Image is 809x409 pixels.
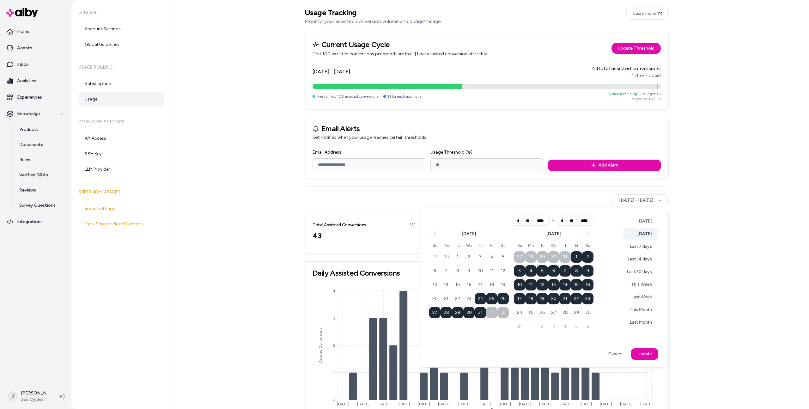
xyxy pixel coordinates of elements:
[559,279,571,290] button: 14
[582,251,593,263] button: 2
[571,251,582,263] button: 1
[575,217,577,224] span: /
[631,348,658,360] button: Update
[559,321,571,332] button: 4
[441,279,452,290] button: 14
[583,229,592,238] button: Go to next month
[582,279,593,290] button: 16
[462,231,476,237] div: [DATE]
[548,265,559,277] button: 6
[452,307,463,318] button: 29
[497,242,509,249] th: Saturday
[548,279,559,290] button: 13
[429,251,441,263] button: 29
[582,293,593,304] button: 23
[486,279,497,290] button: 18
[582,265,593,277] button: 9
[623,216,658,227] button: [DATE]
[525,279,537,290] button: 11
[552,216,554,226] div: -
[525,242,537,249] th: Monday
[559,242,571,249] th: Thursday
[571,265,582,277] button: 8
[441,307,452,318] button: 28
[497,307,509,318] button: 2
[497,265,509,277] button: 12
[514,242,525,249] th: Sunday
[522,217,523,224] span: /
[452,251,463,263] button: 1
[441,293,452,304] button: 21
[486,307,497,318] button: 1
[429,293,441,304] button: 20
[548,242,559,249] th: Wednesday
[546,231,561,237] div: [DATE]
[429,265,441,277] button: 6
[497,293,509,304] button: 26
[514,279,525,290] button: 10
[571,307,582,318] button: 29
[525,307,537,318] button: 25
[571,242,582,249] th: Friday
[537,321,548,332] button: 2
[463,307,475,318] button: 30
[514,265,525,277] button: 3
[486,265,497,277] button: 11
[559,293,571,304] button: 21
[525,265,537,277] button: 4
[486,293,497,304] button: 25
[441,265,452,277] button: 7
[441,251,452,263] button: 30
[602,348,629,360] button: Cancel
[566,217,567,224] span: /
[548,307,559,318] button: 27
[559,307,571,318] button: 28
[582,242,593,249] th: Saturday
[497,251,509,263] button: 5
[463,251,475,263] button: 2
[429,242,441,249] th: Sunday
[537,251,548,263] button: 29
[537,265,548,277] button: 5
[525,321,537,332] button: 1
[582,321,593,332] button: 6
[571,279,582,290] button: 15
[429,307,441,318] button: 27
[452,279,463,290] button: 15
[548,251,559,263] button: 30
[430,229,439,238] button: Go to previous month
[617,291,658,303] button: Last Week
[548,321,559,332] button: 3
[486,242,497,249] th: Friday
[514,321,525,332] button: 31
[463,242,475,249] th: Wednesday
[497,279,509,290] button: 19
[548,293,559,304] button: 20
[571,321,582,332] button: 5
[463,279,475,290] button: 16
[582,307,593,318] button: 30
[615,241,658,252] button: Last 7 days
[475,293,486,304] button: 24
[623,228,658,240] button: [DATE]
[537,279,548,290] button: 12
[615,317,658,328] button: Last Month
[537,293,548,304] button: 19
[486,251,497,263] button: 4
[452,265,463,277] button: 8
[525,293,537,304] button: 18
[525,251,537,263] button: 28
[441,242,452,249] th: Monday
[475,251,486,263] button: 3
[475,242,486,249] th: Thursday
[452,293,463,304] button: 22
[463,265,475,277] button: 9
[571,293,582,304] button: 22
[537,242,548,249] th: Tuesday
[612,266,658,278] button: Last 30 days
[559,251,571,263] button: 31
[532,217,533,224] span: /
[514,307,525,318] button: 24
[514,251,525,263] button: 27
[475,279,486,290] button: 17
